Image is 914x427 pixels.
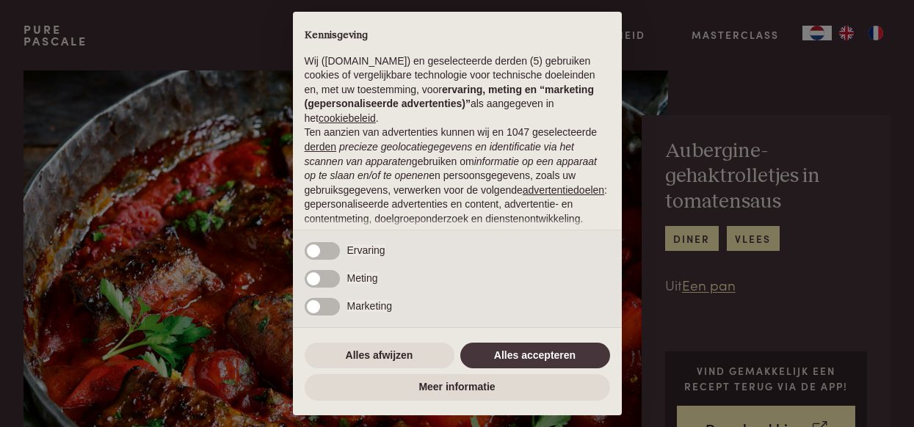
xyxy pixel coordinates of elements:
button: derden [305,140,337,155]
span: Meting [347,272,378,284]
em: informatie op een apparaat op te slaan en/of te openen [305,156,598,182]
button: advertentiedoelen [523,183,604,198]
a: cookiebeleid [319,112,376,124]
p: Wij ([DOMAIN_NAME]) en geselecteerde derden (5) gebruiken cookies of vergelijkbare technologie vo... [305,54,610,126]
p: Ten aanzien van advertenties kunnen wij en 1047 geselecteerde gebruiken om en persoonsgegevens, z... [305,125,610,226]
button: Meer informatie [305,374,610,401]
p: U kunt uw toestemming op elk moment vrijelijk geven, weigeren of intrekken door het voorkeurenpan... [305,227,610,299]
span: Ervaring [347,244,385,256]
button: Alles accepteren [460,343,610,369]
span: Marketing [347,300,392,312]
strong: ervaring, meting en “marketing (gepersonaliseerde advertenties)” [305,84,594,110]
h2: Kennisgeving [305,29,610,43]
button: Alles afwijzen [305,343,454,369]
em: precieze geolocatiegegevens en identificatie via het scannen van apparaten [305,141,574,167]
